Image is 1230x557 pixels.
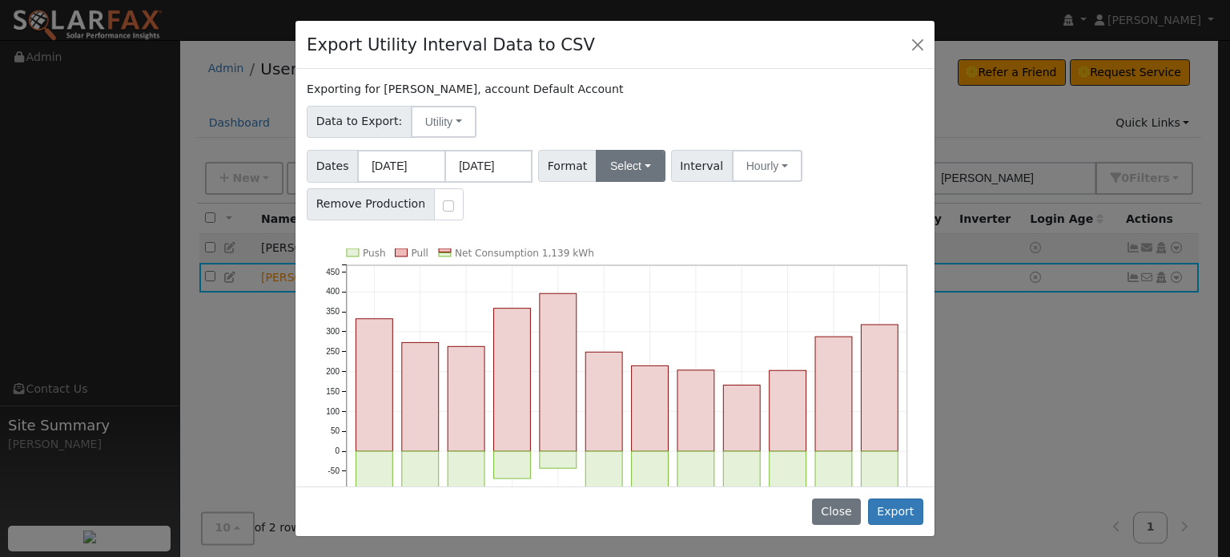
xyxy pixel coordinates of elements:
[411,106,476,138] button: Utility
[448,451,484,525] rect: onclick=""
[328,466,340,475] text: -50
[326,287,340,296] text: 400
[868,498,923,526] button: Export
[812,498,861,526] button: Close
[307,188,435,220] span: Remove Production
[862,325,898,451] rect: onclick=""
[326,387,340,396] text: 150
[326,406,340,415] text: 100
[307,32,595,58] h4: Export Utility Interval Data to CSV
[632,451,669,502] rect: onclick=""
[402,451,439,534] rect: onclick=""
[677,370,714,451] rect: onclick=""
[326,267,340,276] text: 450
[862,451,898,541] rect: onclick=""
[412,248,428,259] text: Pull
[335,446,340,455] text: 0
[732,150,802,182] button: Hourly
[596,150,665,182] button: Select
[307,150,358,183] span: Dates
[632,365,669,451] rect: onclick=""
[585,352,622,451] rect: onclick=""
[307,106,412,138] span: Data to Export:
[307,81,623,98] label: Exporting for [PERSON_NAME], account Default Account
[723,385,760,451] rect: onclick=""
[540,451,577,468] rect: onclick=""
[494,308,531,450] rect: onclick=""
[331,426,340,435] text: 50
[326,347,340,356] text: 250
[402,342,439,451] rect: onclick=""
[455,248,594,259] text: Net Consumption 1,139 kWh
[906,33,929,55] button: Close
[326,327,340,336] text: 300
[677,451,714,516] rect: onclick=""
[356,451,393,527] rect: onclick=""
[671,150,733,182] span: Interval
[540,293,577,451] rect: onclick=""
[356,319,393,451] rect: onclick=""
[538,150,597,182] span: Format
[363,248,386,259] text: Push
[585,451,622,493] rect: onclick=""
[494,451,531,478] rect: onclick=""
[326,367,340,376] text: 200
[815,337,852,451] rect: onclick=""
[770,370,806,451] rect: onclick=""
[448,346,484,451] rect: onclick=""
[326,307,340,316] text: 350
[815,451,852,544] rect: onclick=""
